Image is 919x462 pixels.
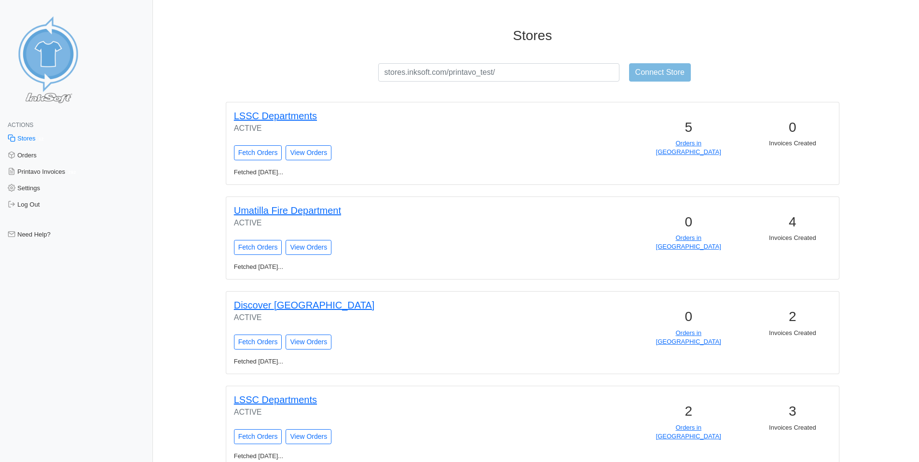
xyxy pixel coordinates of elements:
h6: ACTIVE [234,313,519,322]
span: 292 [65,168,79,176]
p: Fetched [DATE]... [228,452,540,461]
a: Orders in [GEOGRAPHIC_DATA] [656,329,721,345]
span: 12 [36,135,47,143]
p: Invoices Created [746,139,839,148]
p: Invoices Created [746,329,839,337]
input: Fetch Orders [234,240,282,255]
p: Invoices Created [746,234,839,242]
a: Orders in [GEOGRAPHIC_DATA] [656,140,721,155]
h3: 2 [642,403,735,420]
h3: 3 [746,403,839,420]
a: LSSC Departments [234,111,317,121]
h3: 0 [642,308,735,325]
h3: 0 [746,119,839,136]
h3: 2 [746,308,839,325]
a: View Orders [286,429,331,444]
h6: ACTIVE [234,124,519,133]
p: Fetched [DATE]... [228,357,540,366]
span: Actions [8,122,33,128]
input: stores.inksoft.com/printavo_test/ [378,63,619,82]
h3: Stores [179,28,886,44]
a: View Orders [286,145,331,160]
a: LSSC Departments [234,394,317,405]
h6: ACTIVE [234,407,519,417]
input: Fetch Orders [234,335,282,350]
p: Fetched [DATE]... [228,263,540,271]
a: Umatilla Fire Department [234,205,341,216]
input: Fetch Orders [234,145,282,160]
p: Fetched [DATE]... [228,168,540,177]
a: View Orders [286,240,331,255]
a: Discover [GEOGRAPHIC_DATA] [234,300,375,310]
a: Orders in [GEOGRAPHIC_DATA] [656,234,721,250]
h3: 4 [746,214,839,230]
h3: 0 [642,214,735,230]
h3: 5 [642,119,735,136]
a: Orders in [GEOGRAPHIC_DATA] [656,424,721,440]
a: View Orders [286,335,331,350]
p: Invoices Created [746,423,839,432]
input: Fetch Orders [234,429,282,444]
h6: ACTIVE [234,218,519,227]
input: Connect Store [629,63,691,82]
